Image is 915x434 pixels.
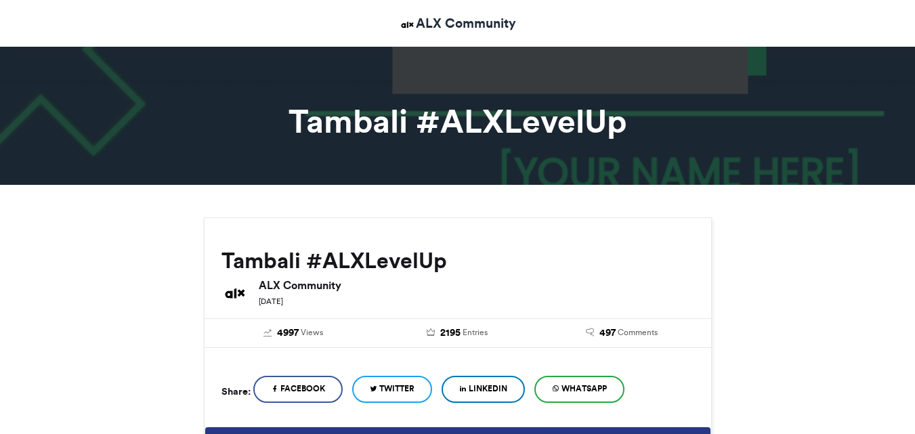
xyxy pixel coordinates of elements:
span: Comments [618,326,658,339]
span: Twitter [379,383,414,395]
a: 497 Comments [550,326,694,341]
h5: Share: [221,383,251,400]
span: Facebook [280,383,325,395]
span: 497 [599,326,616,341]
span: Entries [463,326,488,339]
span: 2195 [440,326,461,341]
span: 4997 [277,326,299,341]
a: LinkedIn [442,376,525,403]
h2: Tambali #ALXLevelUp [221,248,694,273]
h1: Tambali #ALXLevelUp [82,105,834,137]
a: Facebook [253,376,343,403]
h6: ALX Community [259,280,694,290]
a: WhatsApp [534,376,624,403]
a: ALX Community [399,14,516,33]
span: WhatsApp [561,383,607,395]
span: LinkedIn [469,383,507,395]
a: 4997 Views [221,326,366,341]
img: ALX Community [399,16,416,33]
small: [DATE] [259,297,283,306]
span: Views [301,326,323,339]
a: 2195 Entries [385,326,530,341]
img: ALX Community [221,280,249,307]
a: Twitter [352,376,432,403]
